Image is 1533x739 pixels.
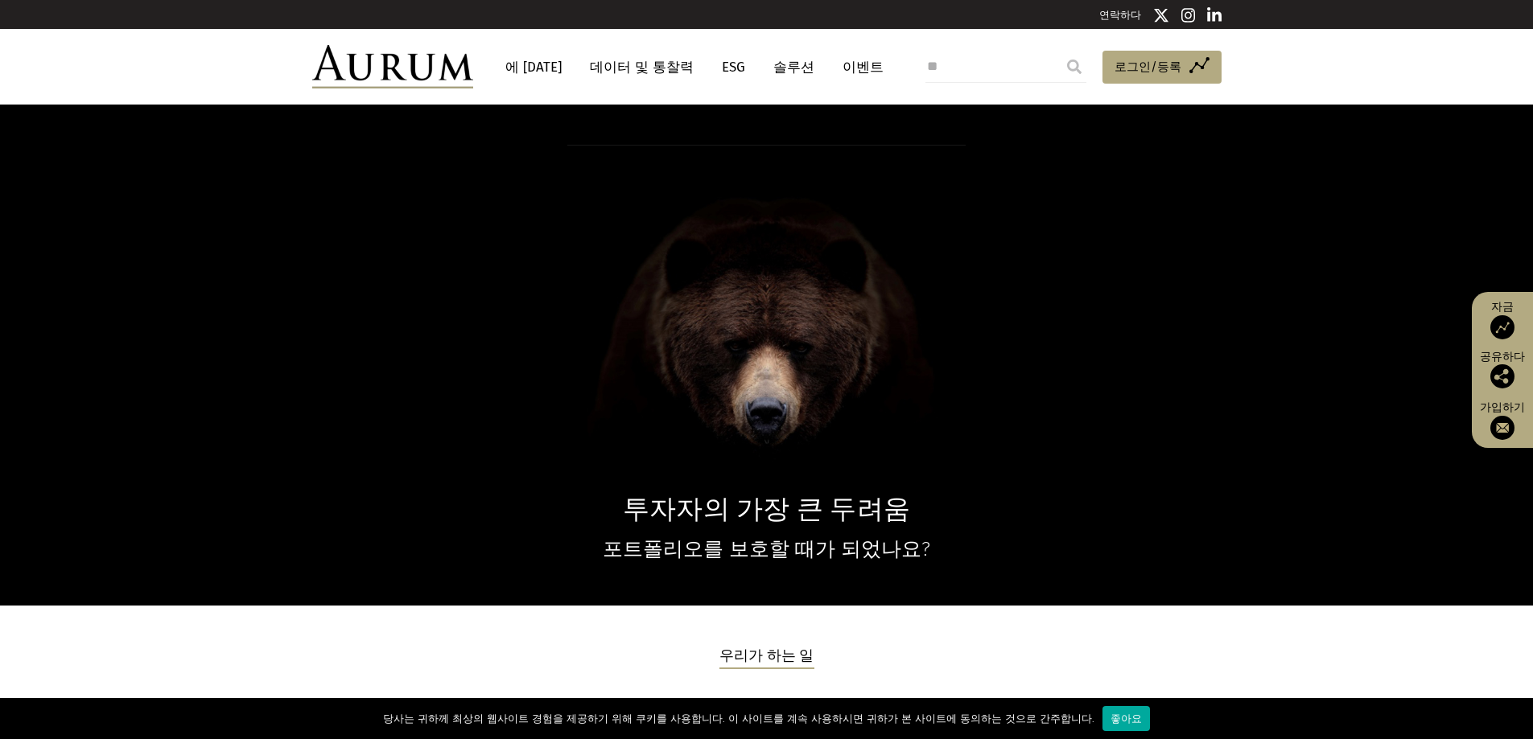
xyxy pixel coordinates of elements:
[1490,416,1514,440] img: 뉴스레터에 가입하세요
[505,59,562,76] font: 에 [DATE]
[1491,300,1514,314] font: 자금
[383,712,1094,725] font: 당사는 귀하께 최상의 웹사이트 경험을 제공하기 위해 쿠키를 사용합니다. 이 사이트를 계속 사용하시면 귀하가 본 사이트에 동의하는 것으로 간주합니다.
[582,52,702,82] a: 데이터 및 통찰력
[603,537,930,561] font: 포트폴리오를 보호할 때가 되었나요?
[1111,712,1142,725] font: 좋아요
[719,647,814,664] font: 우리가 하는 일
[834,52,884,82] a: 이벤트
[1181,7,1196,23] img: 인스타그램 아이콘
[1480,300,1525,339] a: 자금
[497,52,570,82] a: 에 [DATE]
[1480,400,1525,414] font: 가입하기
[1115,60,1181,74] font: 로그인/등록
[312,45,473,88] img: 오럼
[590,59,694,76] font: 데이터 및 통찰력
[1490,364,1514,388] img: 이 게시물을 공유하세요
[1207,7,1222,23] img: 링크드인 아이콘
[1490,315,1514,339] img: 자금 접근
[1480,350,1525,363] font: 공유하다
[1102,51,1222,84] a: 로그인/등록
[1153,7,1169,23] img: 트위터 아이콘
[714,52,753,82] a: ESG
[623,494,910,525] font: 투자자의 가장 큰 두려움
[843,59,884,76] font: 이벤트
[1480,400,1525,440] a: 가입하기
[773,59,814,76] font: 솔루션
[1058,51,1090,83] input: Submit
[722,59,745,76] font: ESG
[1099,9,1141,21] a: 연락하다
[765,52,822,82] a: 솔루션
